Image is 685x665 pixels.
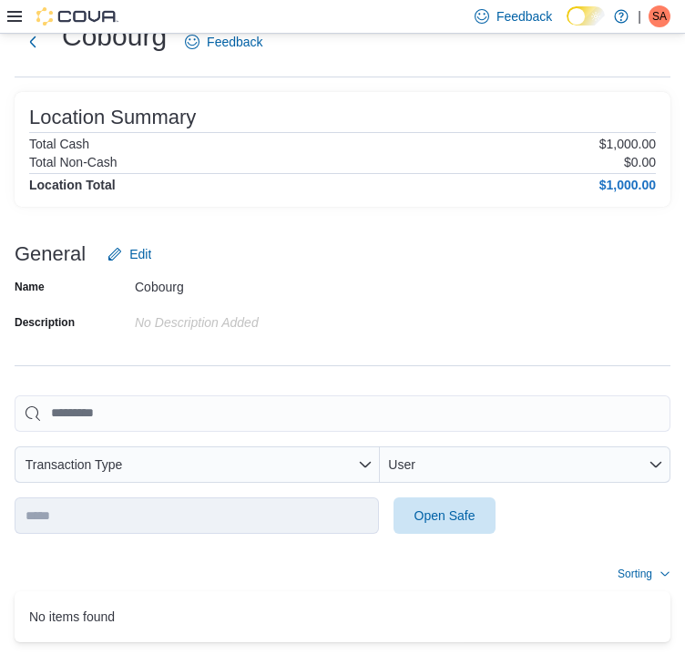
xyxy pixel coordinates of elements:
[380,446,670,483] button: User
[388,457,415,472] span: User
[599,178,656,192] h4: $1,000.00
[135,272,379,294] div: Cobourg
[178,24,270,60] a: Feedback
[29,606,115,628] span: No items found
[129,245,151,263] span: Edit
[638,5,641,27] p: |
[618,567,652,581] span: Sorting
[15,280,45,294] label: Name
[36,7,118,26] img: Cova
[618,563,670,585] button: Sorting
[29,155,118,169] h6: Total Non-Cash
[652,5,667,27] span: SA
[29,137,89,151] h6: Total Cash
[649,5,670,27] div: Sabir Ali
[394,497,496,534] button: Open Safe
[567,6,605,26] input: Dark Mode
[29,178,116,192] h4: Location Total
[414,506,475,525] span: Open Safe
[62,18,167,55] h1: Cobourg
[15,446,380,483] button: Transaction Type
[599,137,656,151] p: $1,000.00
[15,24,51,60] button: Next
[15,315,75,330] label: Description
[15,395,670,432] input: This is a search bar. As you type, the results lower in the page will automatically filter.
[624,155,656,169] p: $0.00
[29,107,196,128] h3: Location Summary
[15,243,86,265] h3: General
[207,33,262,51] span: Feedback
[26,457,123,472] span: Transaction Type
[496,7,552,26] span: Feedback
[100,236,158,272] button: Edit
[135,308,379,330] div: No Description added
